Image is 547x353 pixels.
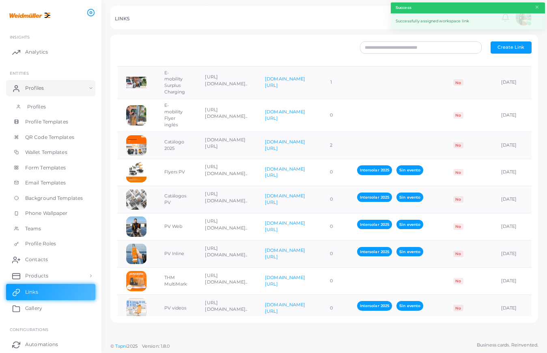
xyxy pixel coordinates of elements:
[497,44,524,50] span: Create Link
[453,278,463,284] span: No
[453,79,463,86] span: No
[265,302,305,314] a: [DOMAIN_NAME][URL]
[110,343,170,350] span: ©
[205,106,247,120] p: [URL][DOMAIN_NAME]..
[6,336,95,353] a: Automations
[265,193,305,205] a: [DOMAIN_NAME][URL]
[492,132,531,159] td: [DATE]
[265,166,305,178] a: [DOMAIN_NAME][URL]
[265,247,305,260] a: [DOMAIN_NAME][URL]
[396,5,411,11] strong: Success
[453,196,463,203] span: No
[491,41,532,54] button: Create Link
[155,66,196,99] td: E-mobility Surplus Charging
[205,191,247,204] p: [URL][DOMAIN_NAME]..
[25,341,58,348] span: Automations
[25,149,67,156] span: Wallet Templates
[314,295,348,321] td: 0
[25,240,56,247] span: Profile Roles
[357,301,392,310] span: Intersolar 2025
[357,247,392,256] span: Intersolar 2025
[314,159,348,186] td: 0
[6,268,95,284] a: Products
[492,213,531,240] td: [DATE]
[6,191,95,206] a: Background Templates
[357,165,392,175] span: Intersolar 2025
[492,267,531,295] td: [DATE]
[126,162,146,182] img: gNZVf0nlCcyhACCSjAEQ6cToqeFMQbj6-1737580892332.png
[492,240,531,267] td: [DATE]
[25,134,74,141] span: QR Code Templates
[25,195,83,202] span: Background Templates
[357,220,392,229] span: Intersolar 2025
[126,298,146,318] img: pfioC6f4MFw0suzWMP2hL0W8exb4KhrM-1753225276405.png
[126,271,146,291] img: 8guoyyXweVv1lz2ZhKpgnuuUW-1741128107964.png
[10,327,48,332] span: Configurations
[6,145,95,160] a: Wallet Templates
[155,186,196,213] td: Catálogos PV
[10,71,29,76] span: ENTITIES
[155,240,196,267] td: PV Inline
[205,218,247,231] p: [URL][DOMAIN_NAME]..
[492,159,531,186] td: [DATE]
[205,136,247,150] p: [DOMAIN_NAME][URL]
[126,217,146,237] img: og0y6zWsLqN0p0TCFLyTLcqAP-1737585378122.png
[314,132,348,159] td: 2
[127,343,137,350] span: 2025
[7,8,52,23] img: logo
[155,267,196,295] td: THM MultiMark
[6,44,95,60] a: Analytics
[357,193,392,202] span: Intersolar 2025
[25,179,66,186] span: Email Templates
[265,220,305,232] a: [DOMAIN_NAME][URL]
[25,305,42,312] span: Gallery
[205,74,247,87] p: [URL][DOMAIN_NAME]..
[492,99,531,132] td: [DATE]
[126,135,146,156] img: rdT7Sh00XefkKgvIYOfNS2YSx-1748282163519.png
[25,164,66,171] span: Form Templates
[265,139,305,151] a: [DOMAIN_NAME][URL]
[6,99,95,115] a: Profiles
[391,13,545,29] div: Successfully assigned workspace link
[25,118,68,126] span: Profile Templates
[25,48,48,56] span: Analytics
[115,343,127,349] a: Tapni
[314,240,348,267] td: 0
[155,159,196,186] td: Flyers PV
[453,169,463,175] span: No
[534,3,540,12] button: Close
[453,251,463,257] span: No
[396,220,423,229] span: Sin evento
[6,175,95,191] a: Email Templates
[6,160,95,175] a: Form Templates
[155,213,196,240] td: PV Web
[126,189,146,210] img: HYh0MGrcrBDlu41VWBRXxnQcI-1737585096782.png
[265,109,305,121] a: [DOMAIN_NAME][URL]
[314,99,348,132] td: 0
[396,165,423,175] span: Sin evento
[314,186,348,213] td: 0
[142,343,170,349] span: Version: 1.8.0
[25,84,44,92] span: Profiles
[6,300,95,316] a: Gallery
[25,210,68,217] span: Phone Wallpaper
[477,342,538,349] span: Business cards. Reinvented.
[314,66,348,99] td: 1
[155,99,196,132] td: E-mobility Flyer inglés
[205,272,247,286] p: [URL][DOMAIN_NAME]..
[155,132,196,159] td: Catálogo 2025
[314,213,348,240] td: 0
[396,193,423,202] span: Sin evento
[492,66,531,99] td: [DATE]
[205,163,247,177] p: [URL][DOMAIN_NAME]..
[126,72,146,93] img: YvG53mLp7dYb5i8pitKYZw4U9-1727226731450.png
[492,186,531,213] td: [DATE]
[396,247,423,256] span: Sin evento
[453,223,463,230] span: No
[453,305,463,311] span: No
[205,299,247,313] p: [URL][DOMAIN_NAME]..
[453,142,463,149] span: No
[265,275,305,287] a: [DOMAIN_NAME][URL]
[314,267,348,295] td: 0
